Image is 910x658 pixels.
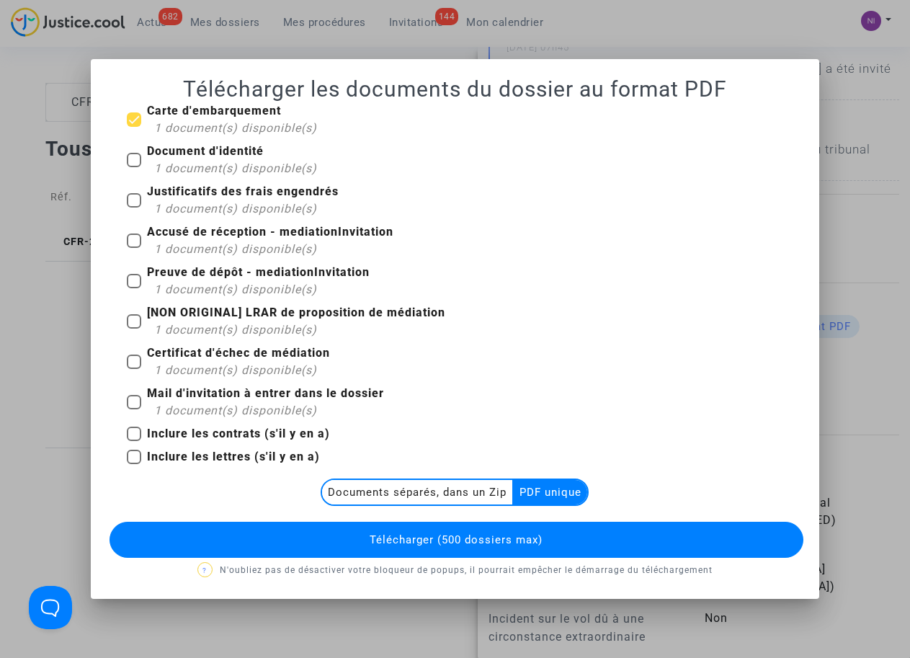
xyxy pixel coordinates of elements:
[110,522,803,558] button: Télécharger (500 dossiers max)
[322,480,514,504] multi-toggle-item: Documents séparés, dans un Zip
[147,346,330,360] b: Certificat d'échec de médiation
[147,225,393,239] b: Accusé de réception - mediationInvitation
[154,323,317,337] span: 1 document(s) disponible(s)
[147,265,370,279] b: Preuve de dépôt - mediationInvitation
[147,427,330,440] b: Inclure les contrats (s'il y en a)
[147,306,445,319] b: [NON ORIGINAL] LRAR de proposition de médiation
[154,363,317,377] span: 1 document(s) disponible(s)
[147,386,384,400] b: Mail d'invitation à entrer dans le dossier
[202,566,207,574] span: ?
[147,144,264,158] b: Document d'identité
[147,184,339,198] b: Justificatifs des frais engendrés
[514,480,587,504] multi-toggle-item: PDF unique
[154,242,317,256] span: 1 document(s) disponible(s)
[154,121,317,135] span: 1 document(s) disponible(s)
[147,104,281,117] b: Carte d'embarquement
[29,586,72,629] iframe: Help Scout Beacon - Open
[154,202,317,215] span: 1 document(s) disponible(s)
[370,533,543,546] span: Télécharger (500 dossiers max)
[108,76,801,102] h1: Télécharger les documents du dossier au format PDF
[154,404,317,417] span: 1 document(s) disponible(s)
[154,283,317,296] span: 1 document(s) disponible(s)
[108,561,801,579] p: N'oubliez pas de désactiver votre bloqueur de popups, il pourrait empêcher le démarrage du téléch...
[147,450,320,463] b: Inclure les lettres (s'il y en a)
[154,161,317,175] span: 1 document(s) disponible(s)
